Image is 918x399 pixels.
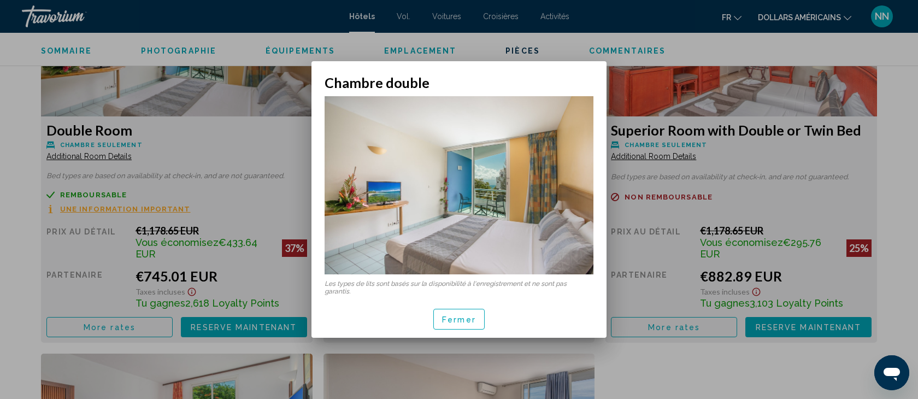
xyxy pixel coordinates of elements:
font: Les types de lits sont basés sur la disponibilité à l'enregistrement et ne sont pas garantis. [325,280,567,295]
iframe: Bouton de lancement de la fenêtre de messagerie [874,355,909,390]
button: Fermer [433,309,485,330]
font: Chambre double [325,74,429,91]
font: Fermer [442,315,476,324]
img: 0d4a1fd7-dfe7-4eda-a5c5-a5bbf670c919.jpeg [325,96,593,274]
